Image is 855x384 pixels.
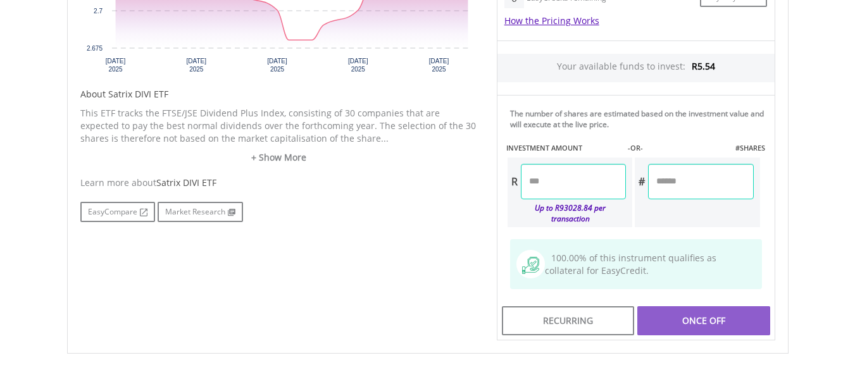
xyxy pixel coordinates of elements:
a: Market Research [158,202,243,222]
div: Up to R93028.84 per transaction [508,199,627,227]
a: + Show More [80,151,478,164]
text: 2.7 [94,8,103,15]
a: How the Pricing Works [504,15,599,27]
text: [DATE] 2025 [186,58,206,73]
text: [DATE] 2025 [105,58,125,73]
h5: About Satrix DIVI ETF [80,88,478,101]
span: R5.54 [692,60,715,72]
text: [DATE] 2025 [428,58,449,73]
div: Once Off [637,306,770,335]
text: [DATE] 2025 [348,58,368,73]
div: Your available funds to invest: [497,54,775,82]
div: # [635,164,648,199]
span: Satrix DIVI ETF [156,177,216,189]
p: This ETF tracks the FTSE/JSE Dividend Plus Index, consisting of 30 companies that are expected to... [80,107,478,145]
img: collateral-qualifying-green.svg [522,257,539,274]
label: -OR- [628,143,643,153]
div: R [508,164,521,199]
text: [DATE] 2025 [267,58,287,73]
label: #SHARES [735,143,765,153]
a: EasyCompare [80,202,155,222]
span: 100.00% of this instrument qualifies as collateral for EasyCredit. [545,252,716,276]
div: Recurring [502,306,634,335]
text: 2.675 [86,45,102,52]
div: The number of shares are estimated based on the investment value and will execute at the live price. [510,108,770,130]
div: Learn more about [80,177,478,189]
label: INVESTMENT AMOUNT [506,143,582,153]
